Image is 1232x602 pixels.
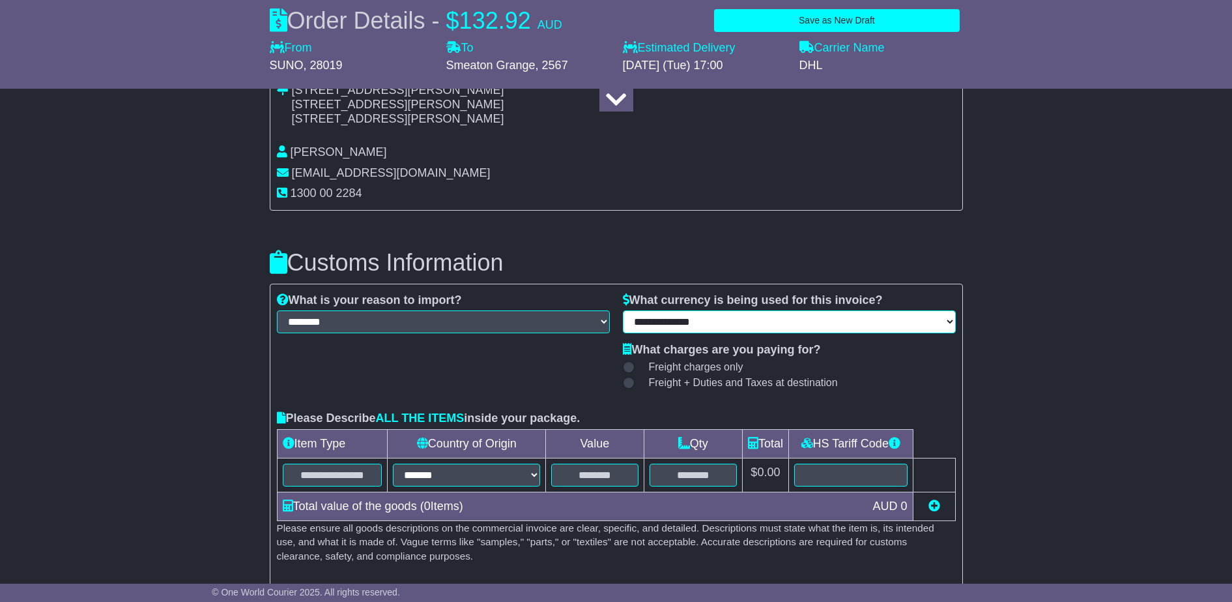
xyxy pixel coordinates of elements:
[799,41,885,55] label: Carrier Name
[270,59,304,72] span: SUNO
[270,7,562,35] div: Order Details -
[304,59,343,72] span: , 28019
[446,41,474,55] label: To
[292,166,491,179] span: [EMAIL_ADDRESS][DOMAIN_NAME]
[291,187,362,200] span: 1300 00 2284
[623,343,821,357] label: What charges are you paying for?
[900,500,907,513] span: 0
[623,293,883,308] label: What currency is being used for this invoice?
[633,361,743,373] label: Freight charges only
[276,498,867,515] div: Total value of the goods ( Items)
[623,41,786,55] label: Estimated Delivery
[292,112,504,127] div: [STREET_ADDRESS][PERSON_NAME]
[277,412,580,426] label: Please Describe inside your package.
[799,59,963,73] div: DHL
[277,429,388,458] td: Item Type
[270,41,312,55] label: From
[788,429,913,458] td: HS Tariff Code
[545,429,644,458] td: Value
[277,293,462,308] label: What is your reason to import?
[623,59,786,73] div: [DATE] (Tue) 17:00
[424,500,431,513] span: 0
[536,59,568,72] span: , 2567
[376,412,465,425] span: ALL THE ITEMS
[459,7,531,34] span: 132.92
[714,9,959,32] button: Save as New Draft
[270,250,963,276] h3: Customs Information
[757,466,780,479] span: 0.00
[928,500,940,513] a: Add new item
[872,500,897,513] span: AUD
[277,583,546,597] label: Do you have a contract with customs broker?
[388,429,546,458] td: Country of Origin
[291,145,387,158] span: [PERSON_NAME]
[644,429,742,458] td: Qty
[649,376,838,389] span: Freight + Duties and Taxes at destination
[212,587,400,597] span: © One World Courier 2025. All rights reserved.
[742,458,788,492] td: $
[277,522,934,562] small: Please ensure all goods descriptions on the commercial invoice are clear, specific, and detailed....
[446,7,459,34] span: $
[537,18,562,31] span: AUD
[742,429,788,458] td: Total
[446,59,536,72] span: Smeaton Grange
